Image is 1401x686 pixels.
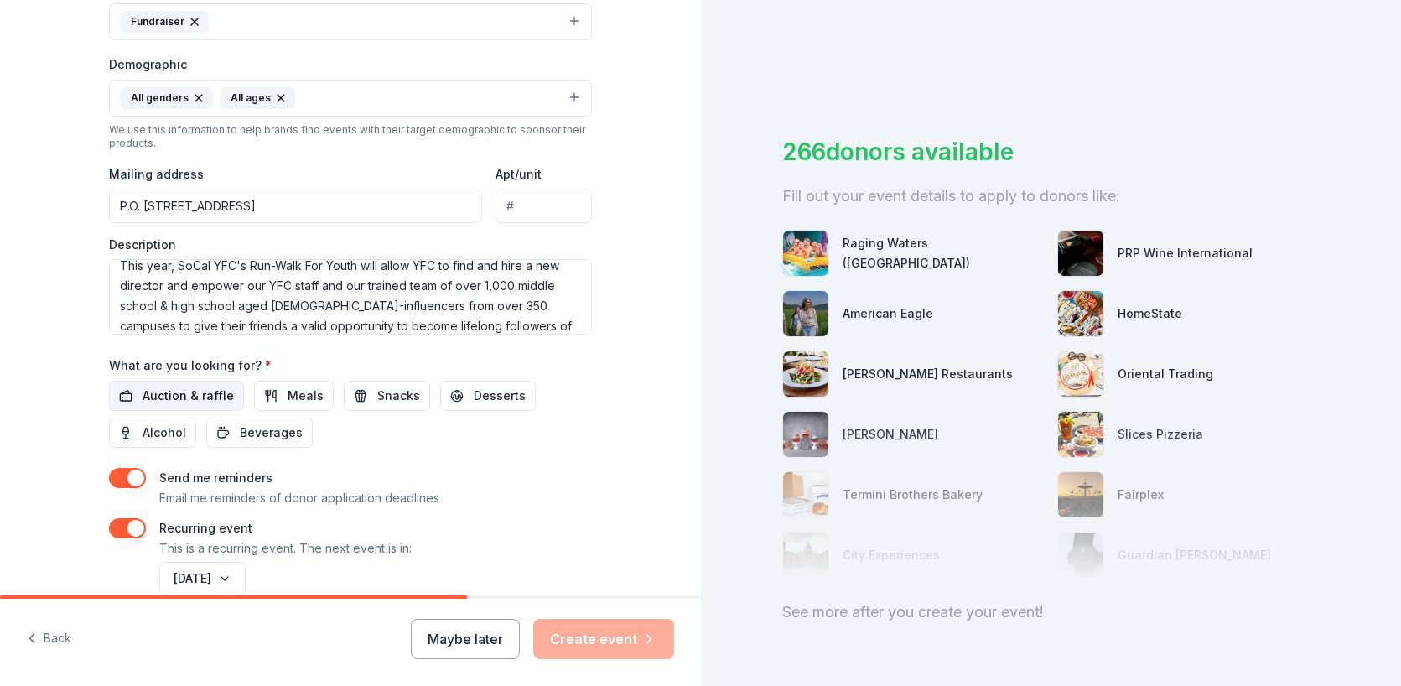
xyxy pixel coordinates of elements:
img: photo for American Eagle [783,291,828,336]
div: PRP Wine International [1118,243,1253,263]
label: Description [109,236,176,253]
button: Snacks [344,381,430,411]
button: [DATE] [159,562,246,595]
span: Alcohol [143,423,186,443]
label: Send me reminders [159,470,272,485]
img: photo for HomeState [1058,291,1103,336]
div: Oriental Trading [1118,364,1213,384]
div: [PERSON_NAME] Restaurants [843,364,1013,384]
button: Maybe later [411,619,520,659]
textarea: This year, SoCal YFC's Run-Walk For Youth will allow YFC to find and hire a new director and empo... [109,259,592,335]
p: This is a recurring event. The next event is in: [159,538,412,559]
button: Desserts [440,381,536,411]
div: 266 donors available [782,134,1319,169]
span: Auction & raffle [143,386,234,406]
span: Desserts [474,386,526,406]
div: We use this information to help brands find events with their target demographic to sponsor their... [109,123,592,150]
p: Email me reminders of donor application deadlines [159,488,439,508]
label: Mailing address [109,166,204,183]
label: Recurring event [159,521,252,535]
label: Demographic [109,56,187,73]
label: Apt/unit [496,166,542,183]
div: American Eagle [843,304,933,324]
div: Fill out your event details to apply to donors like: [782,183,1319,210]
div: See more after you create your event! [782,599,1319,626]
span: Beverages [240,423,303,443]
img: photo for Raging Waters (Los Angeles) [783,231,828,276]
button: Alcohol [109,418,196,448]
button: Auction & raffle [109,381,244,411]
img: photo for Oriental Trading [1058,351,1103,397]
img: photo for Cameron Mitchell Restaurants [783,351,828,397]
button: Beverages [206,418,313,448]
span: Snacks [377,386,420,406]
button: Meals [254,381,334,411]
input: # [496,190,592,223]
button: Fundraiser [109,3,592,40]
div: HomeState [1118,304,1182,324]
div: Raging Waters ([GEOGRAPHIC_DATA]) [843,233,1044,273]
label: What are you looking for? [109,357,272,374]
button: Back [27,621,71,657]
div: All genders [120,87,213,109]
span: Meals [288,386,324,406]
div: All ages [220,87,295,109]
img: photo for PRP Wine International [1058,231,1103,276]
div: Fundraiser [120,11,209,33]
button: All gendersAll ages [109,80,592,117]
input: Enter a US address [109,190,482,223]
